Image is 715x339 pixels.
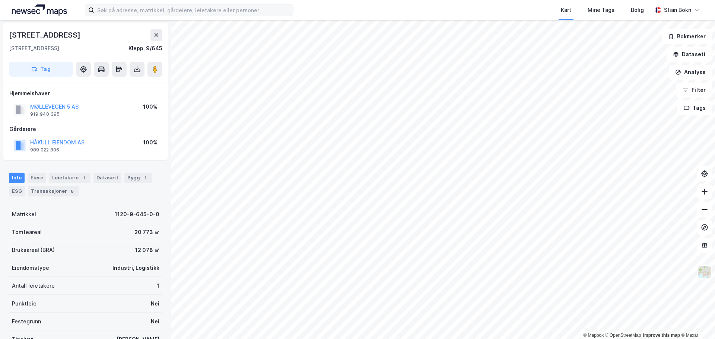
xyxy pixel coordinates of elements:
[9,89,162,98] div: Hjemmelshaver
[80,174,88,182] div: 1
[583,333,604,338] a: Mapbox
[9,62,73,77] button: Tag
[12,263,49,272] div: Eiendomstype
[9,29,82,41] div: [STREET_ADDRESS]
[678,303,715,339] iframe: Chat Widget
[697,265,712,279] img: Z
[664,6,691,15] div: Stian Bokn
[157,281,159,290] div: 1
[49,173,90,183] div: Leietakere
[9,44,59,53] div: [STREET_ADDRESS]
[12,210,36,219] div: Matrikkel
[69,188,76,195] div: 6
[12,317,41,326] div: Festegrunn
[9,125,162,134] div: Gårdeiere
[643,333,680,338] a: Improve this map
[631,6,644,15] div: Bolig
[143,138,158,147] div: 100%
[134,228,159,237] div: 20 773 ㎡
[9,173,25,183] div: Info
[128,44,162,53] div: Klepp, 9/645
[151,299,159,308] div: Nei
[28,173,46,183] div: Eiere
[678,303,715,339] div: Kontrollprogram for chat
[124,173,152,183] div: Bygg
[12,246,55,255] div: Bruksareal (BRA)
[588,6,614,15] div: Mine Tags
[676,83,712,97] button: Filter
[143,102,158,111] div: 100%
[12,4,67,16] img: logo.a4113a55bc3d86da70a041830d287a7e.svg
[561,6,571,15] div: Kart
[669,65,712,80] button: Analyse
[12,299,36,308] div: Punktleie
[662,29,712,44] button: Bokmerker
[142,174,149,182] div: 1
[667,47,712,62] button: Datasett
[30,147,59,153] div: 989 022 806
[151,317,159,326] div: Nei
[93,173,121,183] div: Datasett
[112,263,159,272] div: Industri, Logistikk
[605,333,641,338] a: OpenStreetMap
[30,111,60,117] div: 919 940 395
[135,246,159,255] div: 12 078 ㎡
[94,4,293,16] input: Søk på adresse, matrikkel, gårdeiere, leietakere eller personer
[12,281,55,290] div: Antall leietakere
[28,186,79,196] div: Transaksjoner
[677,100,712,115] button: Tags
[12,228,42,237] div: Tomteareal
[115,210,159,219] div: 1120-9-645-0-0
[9,186,25,196] div: ESG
